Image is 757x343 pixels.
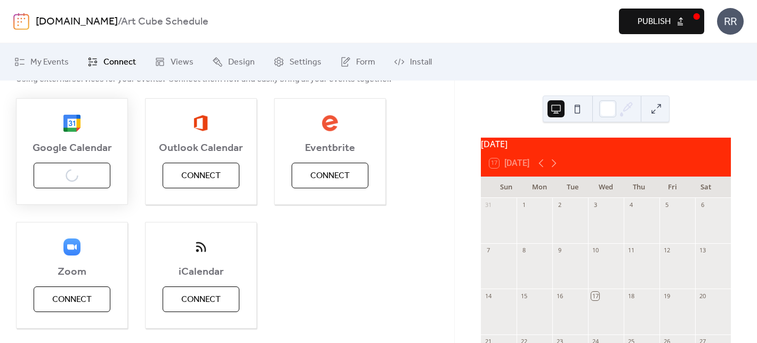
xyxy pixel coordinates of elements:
[79,47,144,76] a: Connect
[627,201,635,209] div: 4
[556,177,589,198] div: Tue
[663,201,671,209] div: 5
[410,56,432,69] span: Install
[717,8,744,35] div: RR
[589,177,622,198] div: Wed
[228,56,255,69] span: Design
[204,47,263,76] a: Design
[627,246,635,254] div: 11
[147,47,202,76] a: Views
[520,246,528,254] div: 8
[52,293,92,306] span: Connect
[484,246,492,254] div: 7
[292,163,368,188] button: Connect
[118,12,121,32] b: /
[638,15,671,28] span: Publish
[698,201,706,209] div: 6
[489,177,522,198] div: Sun
[663,292,671,300] div: 19
[484,201,492,209] div: 31
[6,47,77,76] a: My Events
[623,177,656,198] div: Thu
[481,138,731,150] div: [DATE]
[555,246,563,254] div: 9
[591,292,599,300] div: 17
[17,266,127,278] span: Zoom
[181,170,221,182] span: Connect
[522,177,555,198] div: Mon
[163,286,239,312] button: Connect
[321,115,339,132] img: eventbrite
[310,170,350,182] span: Connect
[34,286,110,312] button: Connect
[121,12,208,32] b: Art Cube Schedule
[656,177,689,198] div: Fri
[555,201,563,209] div: 2
[13,13,29,30] img: logo
[698,292,706,300] div: 20
[63,115,80,132] img: google
[17,142,127,155] span: Google Calendar
[619,9,704,34] button: Publish
[520,201,528,209] div: 1
[146,266,256,278] span: iCalendar
[386,47,440,76] a: Install
[36,12,118,32] a: [DOMAIN_NAME]
[520,292,528,300] div: 15
[484,292,492,300] div: 14
[627,292,635,300] div: 18
[192,238,210,256] img: ical
[30,56,69,69] span: My Events
[689,177,722,198] div: Sat
[332,47,383,76] a: Form
[555,292,563,300] div: 16
[265,47,329,76] a: Settings
[103,56,136,69] span: Connect
[171,56,194,69] span: Views
[356,56,375,69] span: Form
[146,142,256,155] span: Outlook Calendar
[194,115,208,132] img: outlook
[663,246,671,254] div: 12
[181,293,221,306] span: Connect
[698,246,706,254] div: 13
[163,163,239,188] button: Connect
[591,201,599,209] div: 3
[289,56,321,69] span: Settings
[591,246,599,254] div: 10
[63,238,80,256] img: zoom
[275,142,385,155] span: Eventbrite
[16,73,391,86] span: Using external services for your events? Connect them now and easily bring all your events together.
